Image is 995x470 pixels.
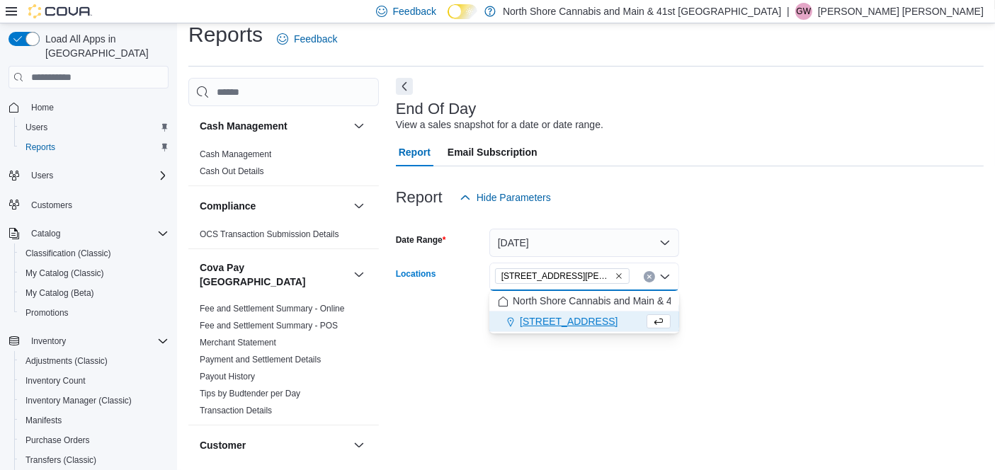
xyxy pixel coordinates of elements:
span: Classification (Classic) [20,245,169,262]
a: Reports [20,139,61,156]
span: Customers [25,195,169,213]
button: Users [3,166,174,185]
span: My Catalog (Classic) [20,265,169,282]
p: | [787,3,790,20]
button: Compliance [200,199,348,213]
span: Inventory Manager (Classic) [20,392,169,409]
span: Transfers (Classic) [20,452,169,469]
span: Purchase Orders [20,432,169,449]
a: Tips by Budtender per Day [200,389,300,399]
img: Cova [28,4,92,18]
span: Inventory [25,333,169,350]
a: Manifests [20,412,67,429]
button: Next [396,78,413,95]
span: Manifests [25,415,62,426]
a: Feedback [271,25,343,53]
span: Fee and Settlement Summary - Online [200,303,345,314]
span: Load All Apps in [GEOGRAPHIC_DATA] [40,32,169,60]
div: Cova Pay [GEOGRAPHIC_DATA] [188,300,379,425]
h3: Compliance [200,199,256,213]
button: Classification (Classic) [14,243,174,263]
h1: Reports [188,21,263,49]
a: Classification (Classic) [20,245,117,262]
a: Payout History [200,372,255,382]
button: Customers [3,194,174,214]
h3: Report [396,189,443,206]
button: Remove 1520 Barrow St. from selection in this group [615,272,623,280]
span: Dark Mode [448,19,448,20]
button: Inventory Count [14,371,174,391]
a: Transfers (Classic) [20,452,102,469]
a: Purchase Orders [20,432,96,449]
span: Customers [31,200,72,211]
p: [PERSON_NAME] [PERSON_NAME] [818,3,984,20]
span: Home [31,102,54,113]
button: Promotions [14,303,174,323]
button: My Catalog (Classic) [14,263,174,283]
button: Adjustments (Classic) [14,351,174,371]
span: Tips by Budtender per Day [200,388,300,399]
div: Choose from the following options [489,291,679,332]
span: Payout History [200,371,255,382]
button: Clear input [644,271,655,282]
span: Users [31,170,53,181]
a: Fee and Settlement Summary - POS [200,321,338,331]
a: Transaction Details [200,406,272,415]
button: Catalog [3,224,174,243]
h3: Customer [200,438,246,452]
label: Date Range [396,234,446,246]
span: Fee and Settlement Summary - POS [200,320,338,331]
span: Merchant Statement [200,337,276,348]
label: Locations [396,268,436,280]
span: Catalog [25,225,169,242]
span: Adjustments (Classic) [25,355,108,367]
span: Inventory [31,336,66,347]
button: My Catalog (Beta) [14,283,174,303]
span: Classification (Classic) [25,248,111,259]
span: Payment and Settlement Details [200,354,321,365]
span: Promotions [25,307,69,319]
a: Users [20,119,53,136]
span: [STREET_ADDRESS][PERSON_NAME] [501,269,612,283]
span: Email Subscription [448,138,538,166]
button: Users [25,167,59,184]
a: Home [25,99,59,116]
span: Users [25,167,169,184]
button: [STREET_ADDRESS] [489,311,679,332]
h3: Cash Management [200,119,288,133]
button: Reports [14,137,174,157]
span: North Shore Cannabis and Main & 41st [GEOGRAPHIC_DATA] [513,294,791,308]
div: Griffin Wright [795,3,812,20]
span: Inventory Manager (Classic) [25,395,132,406]
button: Transfers (Classic) [14,450,174,470]
button: Cash Management [200,119,348,133]
a: Payment and Settlement Details [200,355,321,365]
a: Inventory Manager (Classic) [20,392,137,409]
a: Customers [25,197,78,214]
span: Purchase Orders [25,435,90,446]
button: Cash Management [351,117,368,134]
a: Cash Management [200,149,271,159]
input: Dark Mode [448,4,477,19]
span: Promotions [20,304,169,321]
span: Cash Management [200,149,271,160]
p: North Shore Cannabis and Main & 41st [GEOGRAPHIC_DATA] [503,3,781,20]
button: Inventory [25,333,72,350]
span: Catalog [31,228,60,239]
span: 1520 Barrow St. [495,268,630,284]
div: Compliance [188,226,379,248]
button: Cova Pay [GEOGRAPHIC_DATA] [351,266,368,283]
button: Hide Parameters [454,183,557,212]
a: Adjustments (Classic) [20,352,113,369]
a: My Catalog (Beta) [20,285,100,302]
a: My Catalog (Classic) [20,265,110,282]
span: Reports [25,142,55,153]
button: Customer [200,438,348,452]
span: Transfers (Classic) [25,454,96,466]
span: Feedback [393,4,436,18]
button: Home [3,97,174,117]
button: Cova Pay [GEOGRAPHIC_DATA] [200,260,348,289]
a: Merchant Statement [200,338,276,348]
span: GW [796,3,811,20]
span: Inventory Count [20,372,169,389]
